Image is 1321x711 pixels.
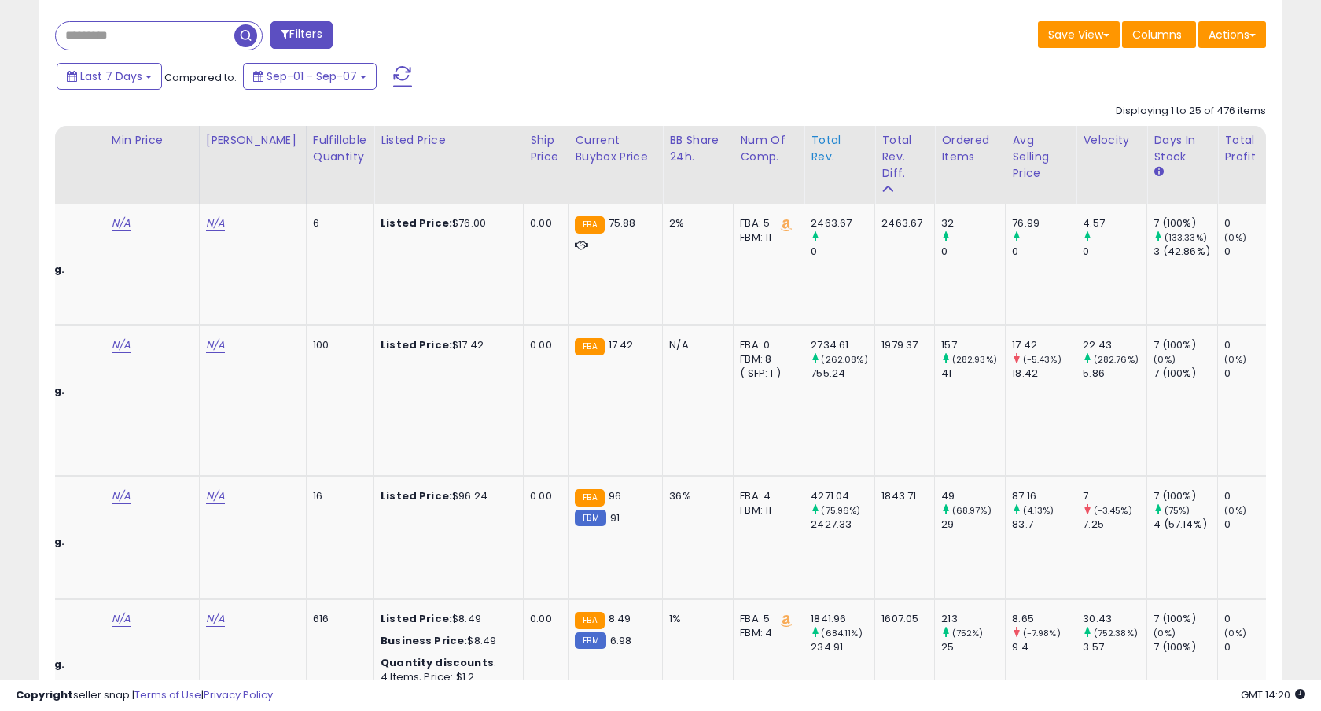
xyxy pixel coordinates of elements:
[740,626,792,640] div: FBM: 4
[381,338,511,352] div: $17.42
[575,632,605,649] small: FBM
[80,68,142,84] span: Last 7 Days
[1224,627,1246,639] small: (0%)
[669,489,721,503] div: 36%
[530,132,561,165] div: Ship Price
[206,132,300,149] div: [PERSON_NAME]
[941,640,1005,654] div: 25
[811,367,874,381] div: 755.24
[941,245,1005,259] div: 0
[1154,627,1176,639] small: (0%)
[134,687,201,702] a: Terms of Use
[811,489,874,503] div: 4271.04
[112,337,131,353] a: N/A
[1154,245,1217,259] div: 3 (42.86%)
[1083,338,1146,352] div: 22.43
[530,489,556,503] div: 0.00
[381,611,452,626] b: Listed Price:
[1224,353,1246,366] small: (0%)
[1116,104,1266,119] div: Displaying 1 to 25 of 476 items
[1122,21,1196,48] button: Columns
[1012,338,1076,352] div: 17.42
[1224,489,1288,503] div: 0
[381,337,452,352] b: Listed Price:
[1038,21,1120,48] button: Save View
[1224,245,1288,259] div: 0
[1012,132,1069,182] div: Avg Selling Price
[811,132,868,165] div: Total Rev.
[381,488,452,503] b: Listed Price:
[610,510,620,525] span: 91
[530,612,556,626] div: 0.00
[609,216,636,230] span: 75.88
[267,68,357,84] span: Sep-01 - Sep-07
[575,489,604,507] small: FBA
[1154,612,1217,626] div: 7 (100%)
[740,367,792,381] div: ( SFP: 1 )
[740,216,792,230] div: FBA: 5
[206,337,225,353] a: N/A
[381,655,494,670] b: Quantity discounts
[1224,640,1288,654] div: 0
[1224,612,1288,626] div: 0
[1083,489,1146,503] div: 7
[740,230,792,245] div: FBM: 11
[381,656,511,670] div: :
[1094,353,1139,366] small: (282.76%)
[381,634,511,648] div: $8.49
[1083,367,1146,381] div: 5.86
[57,63,162,90] button: Last 7 Days
[530,338,556,352] div: 0.00
[609,337,634,352] span: 17.42
[313,216,362,230] div: 6
[609,488,621,503] span: 96
[1012,367,1076,381] div: 18.42
[941,518,1005,532] div: 29
[243,63,377,90] button: Sep-01 - Sep-07
[1224,504,1246,517] small: (0%)
[881,612,922,626] div: 1607.05
[204,687,273,702] a: Privacy Policy
[575,338,604,355] small: FBA
[1154,489,1217,503] div: 7 (100%)
[112,216,131,231] a: N/A
[1154,353,1176,366] small: (0%)
[16,688,273,703] div: seller snap | |
[941,612,1005,626] div: 213
[1132,27,1182,42] span: Columns
[821,353,867,366] small: (262.08%)
[1083,612,1146,626] div: 30.43
[206,611,225,627] a: N/A
[381,216,452,230] b: Listed Price:
[669,338,721,352] div: N/A
[740,489,792,503] div: FBA: 4
[1241,687,1305,702] span: 2025-09-15 14:20 GMT
[740,352,792,367] div: FBM: 8
[1154,338,1217,352] div: 7 (100%)
[1012,489,1076,503] div: 87.16
[811,245,874,259] div: 0
[952,627,984,639] small: (752%)
[1224,231,1246,244] small: (0%)
[313,489,362,503] div: 16
[206,488,225,504] a: N/A
[811,518,874,532] div: 2427.33
[575,612,604,629] small: FBA
[575,510,605,526] small: FBM
[270,21,332,49] button: Filters
[740,612,792,626] div: FBA: 5
[206,216,225,231] a: N/A
[313,338,362,352] div: 100
[821,627,862,639] small: (684.11%)
[1224,338,1288,352] div: 0
[1083,245,1146,259] div: 0
[575,216,604,234] small: FBA
[881,216,922,230] div: 2463.67
[941,367,1005,381] div: 41
[1154,216,1217,230] div: 7 (100%)
[881,489,922,503] div: 1843.71
[740,503,792,518] div: FBM: 11
[821,504,860,517] small: (75.96%)
[1154,165,1163,179] small: Days In Stock.
[1094,504,1132,517] small: (-3.45%)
